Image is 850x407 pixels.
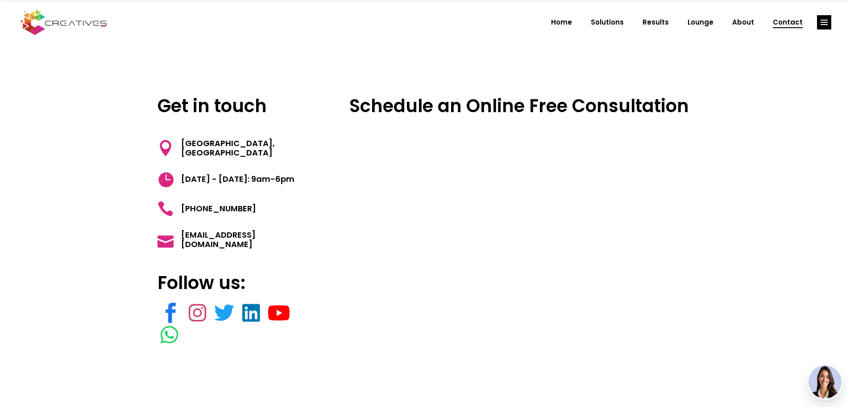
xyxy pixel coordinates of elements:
a: link [214,302,234,324]
a: Results [633,11,678,34]
span: Results [643,11,669,34]
span: [DATE] - [DATE]: 9am-6pm [174,171,294,187]
span: Solutions [591,11,624,34]
span: [PHONE_NUMBER] [174,201,256,217]
a: Solutions [581,11,633,34]
span: Home [551,11,572,34]
span: About [732,11,754,34]
a: link [161,302,181,324]
a: link [189,302,206,324]
span: Contact [773,11,803,34]
a: link [161,324,178,346]
a: link [242,302,260,324]
a: About [723,11,763,34]
a: link [268,302,290,324]
span: [EMAIL_ADDRESS][DOMAIN_NAME] [174,230,317,249]
span: [GEOGRAPHIC_DATA], [GEOGRAPHIC_DATA] [174,138,317,158]
h3: Schedule an Online Free Consultation [345,95,692,117]
a: link [817,15,831,29]
a: [EMAIL_ADDRESS][DOMAIN_NAME] [158,230,317,249]
a: Contact [763,11,812,34]
span: Lounge [688,11,713,34]
a: Lounge [678,11,723,34]
h3: Get in touch [158,95,317,117]
a: Home [542,11,581,34]
a: [PHONE_NUMBER] [158,201,256,217]
img: Creatives [19,8,109,36]
img: agent [809,365,842,399]
h3: Follow us: [158,272,317,294]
